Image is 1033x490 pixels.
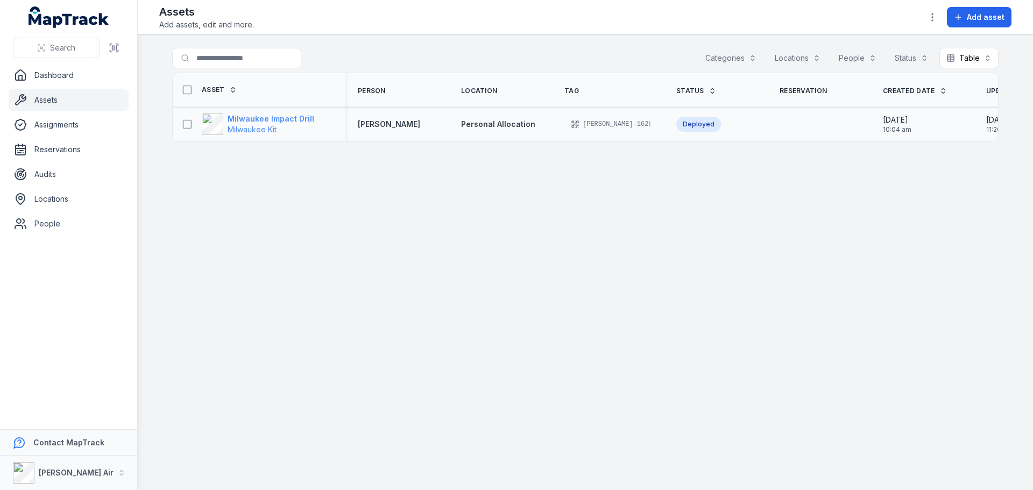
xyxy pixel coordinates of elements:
span: Search [50,42,75,53]
a: Milwaukee Impact DrillMilwaukee Kit [202,113,314,135]
strong: Milwaukee Impact Drill [228,113,314,124]
span: Status [676,87,704,95]
span: Reservation [780,87,827,95]
a: People [9,213,129,235]
button: Add asset [947,7,1011,27]
a: Dashboard [9,65,129,86]
button: People [832,48,883,68]
time: 7/21/2025, 11:26:02 PM [986,115,1013,134]
a: Assets [9,89,129,111]
a: MapTrack [29,6,109,28]
a: Personal Allocation [461,119,535,130]
a: Reservations [9,139,129,160]
a: Created Date [883,87,947,95]
time: 7/2/2025, 10:04:52 AM [883,115,911,134]
strong: Contact MapTrack [33,438,104,447]
span: Personal Allocation [461,119,535,129]
span: Add asset [967,12,1004,23]
span: [DATE] [986,115,1013,125]
span: 10:04 am [883,125,911,134]
button: Table [939,48,999,68]
div: Deployed [676,117,721,132]
a: [PERSON_NAME] [358,119,420,130]
span: Add assets, edit and more. [159,19,254,30]
span: 11:26 pm [986,125,1013,134]
span: Person [358,87,386,95]
a: Status [676,87,716,95]
span: Asset [202,86,225,94]
span: Milwaukee Kit [228,125,277,134]
button: Status [888,48,935,68]
div: [PERSON_NAME]-1628 [564,117,650,132]
span: Location [461,87,497,95]
button: Locations [768,48,827,68]
a: Audits [9,164,129,185]
button: Search [13,38,100,58]
h2: Assets [159,4,254,19]
a: Locations [9,188,129,210]
a: Assignments [9,114,129,136]
strong: [PERSON_NAME] Air [39,468,114,477]
span: [DATE] [883,115,911,125]
a: Asset [202,86,237,94]
span: Created Date [883,87,935,95]
button: Categories [698,48,763,68]
span: Tag [564,87,579,95]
